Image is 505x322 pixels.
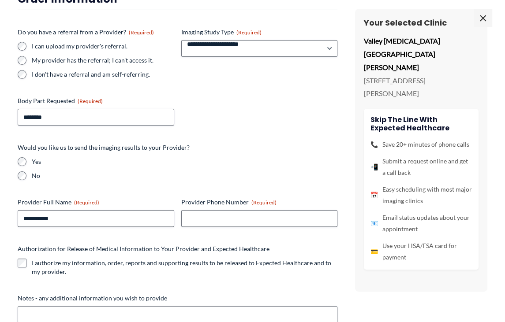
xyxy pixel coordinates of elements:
[474,9,492,26] span: ×
[370,189,378,201] span: 📅
[370,218,378,229] span: 📧
[370,139,378,150] span: 📞
[18,143,190,152] legend: Would you like us to send the imaging results to your Provider?
[370,155,472,178] li: Submit a request online and get a call back
[32,171,337,180] label: No
[370,240,472,263] li: Use your HSA/FSA card for payment
[18,28,154,37] legend: Do you have a referral from a Provider?
[370,184,472,207] li: Easy scheduling with most major imaging clinics
[181,198,338,207] label: Provider Phone Number
[370,161,378,173] span: 📲
[32,157,337,166] label: Yes
[370,139,472,150] li: Save 20+ minutes of phone calls
[364,18,479,28] h3: Your Selected Clinic
[74,199,99,206] span: (Required)
[78,98,103,104] span: (Required)
[370,246,378,257] span: 💳
[18,244,269,253] legend: Authorization for Release of Medical Information to Your Provider and Expected Healthcare
[236,29,262,36] span: (Required)
[32,56,174,65] label: My provider has the referral; I can't access it.
[181,28,338,37] label: Imaging Study Type
[370,115,472,132] h4: Skip the line with Expected Healthcare
[364,74,479,100] p: [STREET_ADDRESS][PERSON_NAME]
[364,34,479,74] p: Valley [MEDICAL_DATA] [GEOGRAPHIC_DATA][PERSON_NAME]
[251,199,277,206] span: (Required)
[18,198,174,207] label: Provider Full Name
[32,70,174,79] label: I don't have a referral and am self-referring.
[32,259,337,276] label: I authorize my information, order, reports and supporting results to be released to Expected Heal...
[18,96,174,105] label: Body Part Requested
[32,42,174,51] label: I can upload my provider's referral.
[18,294,337,303] label: Notes - any additional information you wish to provide
[129,29,154,36] span: (Required)
[370,212,472,235] li: Email status updates about your appointment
